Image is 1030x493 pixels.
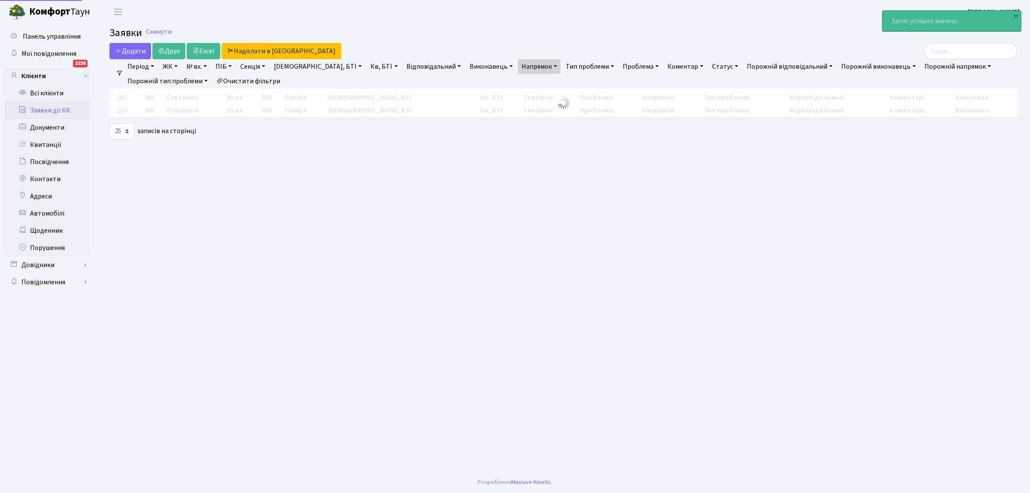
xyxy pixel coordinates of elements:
a: Порожній тип проблеми [124,74,211,88]
a: Автомобілі [4,205,90,222]
a: № вх. [183,59,210,74]
img: logo.png [9,3,26,21]
span: Заявки [109,25,142,40]
input: Пошук... [924,43,1017,59]
a: Excel [187,43,220,59]
div: 3236 [73,60,88,67]
a: Мої повідомлення3236 [4,45,90,62]
a: Кв, БТІ [367,59,401,74]
a: Посвідчення [4,153,90,170]
a: Massive Kinetic [511,478,551,487]
a: Порожній відповідальний [743,59,836,74]
span: Мої повідомлення [21,49,76,58]
a: Коментар [664,59,707,74]
a: Надіслати в [GEOGRAPHIC_DATA] [221,43,341,59]
a: Контакти [4,170,90,188]
a: Адреси [4,188,90,205]
img: Обробка... [557,96,570,110]
a: Відповідальний [403,59,464,74]
a: Довідники [4,256,90,274]
a: ПІБ [212,59,235,74]
a: Квитанції [4,136,90,153]
a: Порожній виконавець [838,59,919,74]
a: Панель управління [4,28,90,45]
a: Заявки до КК [4,102,90,119]
a: Щоденник [4,222,90,239]
b: Комфорт [29,5,70,18]
a: Тип проблеми [562,59,618,74]
a: Очистити фільтри [213,74,284,88]
span: Панель управління [23,32,81,41]
a: Додати [109,43,151,59]
a: Друк [152,43,185,59]
div: Запис успішно змінено. [882,11,1021,31]
a: ЖК [159,59,181,74]
label: записів на сторінці [109,123,196,140]
a: Проблема [619,59,662,74]
a: Скинути [146,28,172,36]
a: [DEMOGRAPHIC_DATA], БТІ [270,59,365,74]
a: Документи [4,119,90,136]
a: Клієнти [4,67,90,85]
span: Додати [115,46,145,56]
a: Всі клієнти [4,85,90,102]
a: Період [124,59,158,74]
a: Порожній напрямок [921,59,994,74]
select: записів на сторінці [109,123,134,140]
a: Секція [237,59,269,74]
button: Переключити навігацію [107,5,129,19]
a: Напрямок [518,59,560,74]
a: Повідомлення [4,274,90,291]
a: Статус [709,59,742,74]
span: Таун [29,5,90,19]
a: Порушення [4,239,90,256]
div: Розроблено . [478,478,552,487]
a: Виконавець [466,59,516,74]
a: [PERSON_NAME] [968,7,1020,17]
div: × [1012,12,1020,20]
